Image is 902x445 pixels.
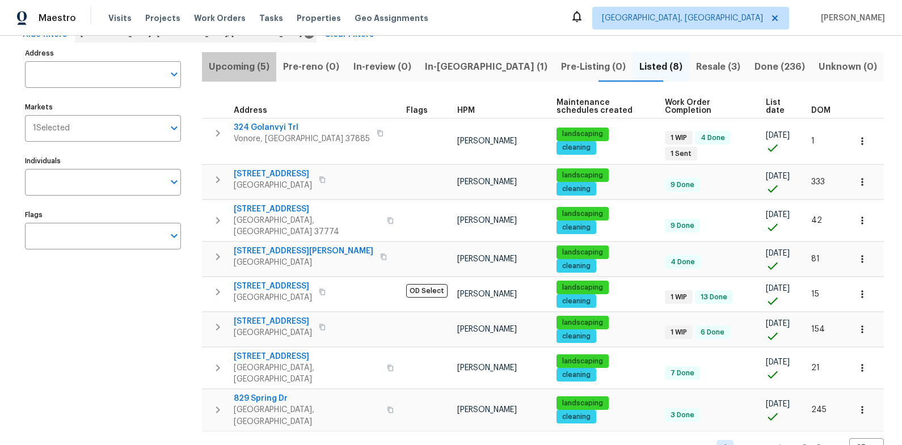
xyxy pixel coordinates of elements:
span: 13 Done [696,293,732,302]
button: Open [166,66,182,82]
span: 21 [811,364,820,372]
span: 7 Done [666,368,699,378]
span: landscaping [558,171,608,180]
span: [STREET_ADDRESS] [234,281,312,292]
button: Open [166,120,182,136]
span: Properties [297,12,341,24]
span: In-review (0) [353,59,411,75]
span: [DATE] [766,400,790,408]
span: [PERSON_NAME] [816,12,885,24]
span: cleaning [558,143,595,152]
span: 154 [811,325,825,333]
span: Visits [108,12,132,24]
span: [GEOGRAPHIC_DATA], [GEOGRAPHIC_DATA] 37774 [234,215,380,238]
span: Upcoming (5) [209,59,269,75]
span: 1 WIP [666,293,692,302]
label: Flags [25,211,181,218]
span: [STREET_ADDRESS] [234,316,312,327]
span: Vonore, [GEOGRAPHIC_DATA] 37885 [234,133,370,145]
span: List date [766,99,792,115]
label: Address [25,50,181,57]
span: Geo Assignments [355,12,428,24]
span: HPM [457,107,475,115]
span: 9 Done [666,180,699,190]
span: cleaning [558,184,595,194]
span: Tasks [259,14,283,22]
span: Done (236) [755,59,805,75]
span: cleaning [558,332,595,341]
span: [GEOGRAPHIC_DATA] [234,180,312,191]
span: 15 [811,290,819,298]
span: [DATE] [766,249,790,257]
span: 3 Done [666,410,699,420]
span: landscaping [558,129,608,139]
span: OD Select [406,284,448,298]
span: Address [234,107,267,115]
span: cleaning [558,223,595,232]
span: cleaning [558,412,595,422]
span: [STREET_ADDRESS] [234,204,380,215]
span: Listed (8) [639,59,682,75]
span: 333 [811,178,825,186]
span: [DATE] [766,172,790,180]
span: [GEOGRAPHIC_DATA], [GEOGRAPHIC_DATA] [602,12,763,24]
span: [DATE] [766,132,790,139]
span: 1 [811,137,815,145]
span: landscaping [558,399,608,408]
span: DOM [811,107,831,115]
span: Pre-Listing (0) [561,59,626,75]
button: Open [166,174,182,190]
span: cleaning [558,370,595,380]
span: Pre-reno (0) [283,59,339,75]
span: [PERSON_NAME] [457,137,517,145]
span: 1 WIP [666,133,692,143]
span: [GEOGRAPHIC_DATA] [234,292,312,303]
span: landscaping [558,318,608,328]
span: landscaping [558,209,608,219]
label: Markets [25,104,181,111]
span: 829 Spring Dr [234,393,380,404]
span: 1 Sent [666,149,696,159]
span: [STREET_ADDRESS] [234,168,312,180]
span: 9 Done [666,221,699,231]
span: [PERSON_NAME] [457,325,517,333]
span: [STREET_ADDRESS][PERSON_NAME] [234,245,373,257]
span: Maestro [39,12,76,24]
span: 1 WIP [666,328,692,337]
span: [GEOGRAPHIC_DATA], [GEOGRAPHIC_DATA] [234,404,380,427]
span: 81 [811,255,820,263]
span: Unknown (0) [819,59,877,75]
span: 324 Golanvyi Trl [234,122,370,133]
button: Open [166,228,182,244]
span: [PERSON_NAME] [457,178,517,186]
span: landscaping [558,357,608,366]
span: 4 Done [666,257,699,267]
span: [GEOGRAPHIC_DATA], [GEOGRAPHIC_DATA] [234,362,380,385]
span: [DATE] [766,358,790,366]
span: [GEOGRAPHIC_DATA] [234,327,312,338]
span: 42 [811,217,822,224]
span: [PERSON_NAME] [457,217,517,224]
span: [PERSON_NAME] [457,255,517,263]
span: Work Orders [194,12,246,24]
span: cleaning [558,296,595,306]
span: 4 Done [696,133,730,143]
span: Projects [145,12,180,24]
span: landscaping [558,248,608,257]
span: 245 [811,406,827,414]
span: landscaping [558,283,608,293]
span: [DATE] [766,320,790,328]
span: [PERSON_NAME] [457,364,517,372]
span: In-[GEOGRAPHIC_DATA] (1) [425,59,547,75]
span: 1 Selected [33,124,70,133]
span: [STREET_ADDRESS] [234,351,380,362]
span: [PERSON_NAME] [457,406,517,414]
span: [DATE] [766,285,790,293]
label: Individuals [25,158,181,164]
span: Maintenance schedules created [557,99,646,115]
span: Resale (3) [696,59,740,75]
span: [PERSON_NAME] [457,290,517,298]
span: Work Order Completion [665,99,747,115]
span: [DATE] [766,211,790,219]
span: [GEOGRAPHIC_DATA] [234,257,373,268]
